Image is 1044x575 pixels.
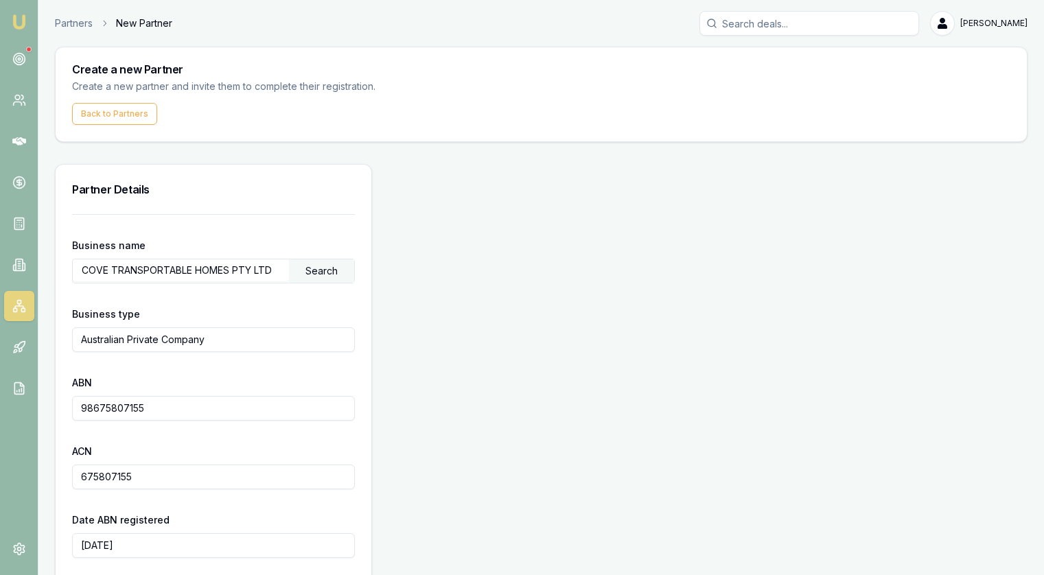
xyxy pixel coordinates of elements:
button: Back to Partners [72,103,157,125]
a: Partners [55,16,93,30]
h3: Create a new Partner [72,64,1010,75]
img: emu-icon-u.png [11,14,27,30]
span: [PERSON_NAME] [960,18,1028,29]
label: ACN [72,445,92,457]
span: New Partner [116,16,172,30]
nav: breadcrumb [55,16,172,30]
input: YYYY-MM-DD [72,533,355,558]
input: Enter business name [73,259,289,281]
h3: Partner Details [72,181,355,198]
label: ABN [72,377,92,388]
div: Search [289,259,354,283]
p: Create a new partner and invite them to complete their registration. [72,79,424,95]
label: Date ABN registered [72,514,170,526]
label: Business name [72,239,146,251]
input: Search deals [699,11,919,36]
label: Business type [72,308,140,320]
